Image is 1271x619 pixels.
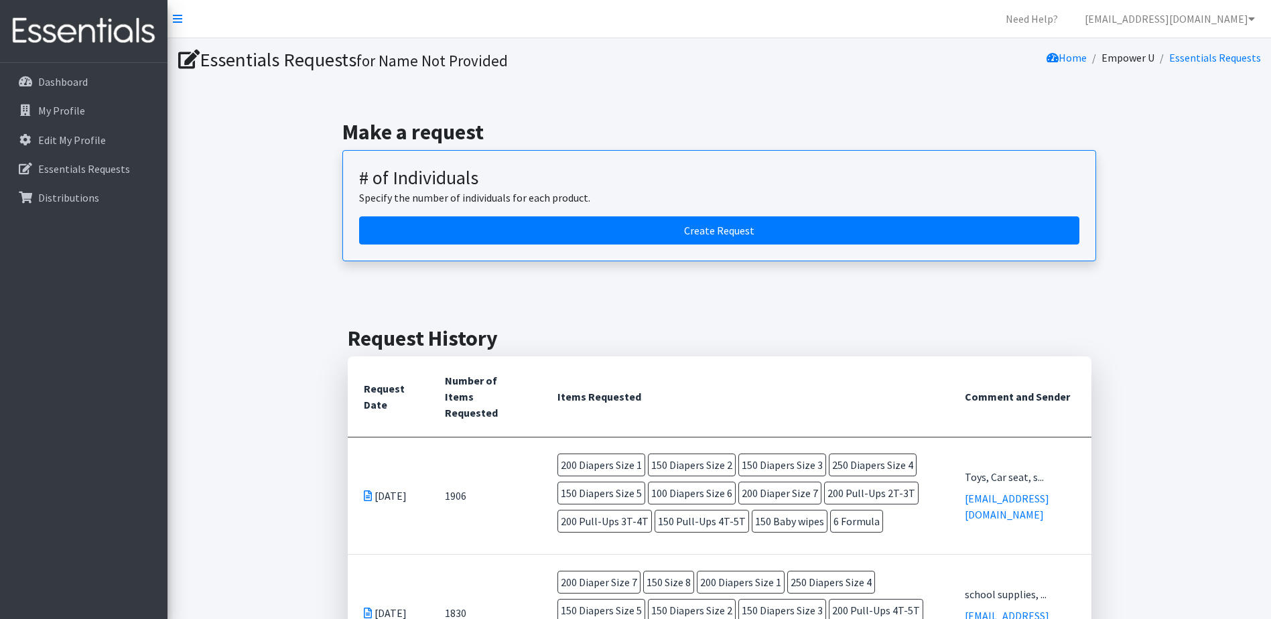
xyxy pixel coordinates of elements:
h2: Make a request [342,119,1096,145]
span: 200 Diapers Size 1 [697,571,785,594]
a: Create a request by number of individuals [359,216,1079,245]
span: 150 Diapers Size 5 [557,482,645,504]
span: 150 Baby wipes [752,510,827,533]
p: Essentials Requests [38,162,130,176]
th: Items Requested [541,356,949,437]
span: 6 Formula [830,510,883,533]
span: 200 Pull-Ups 3T-4T [557,510,652,533]
span: 150 Pull-Ups 4T-5T [655,510,749,533]
a: Dashboard [5,68,162,95]
a: Edit My Profile [5,127,162,153]
span: 200 Diaper Size 7 [557,571,641,594]
span: 200 Diapers Size 1 [557,454,645,476]
span: 150 Diapers Size 3 [738,454,826,476]
a: Need Help? [995,5,1069,32]
h3: # of Individuals [359,167,1079,190]
img: HumanEssentials [5,9,162,54]
p: My Profile [38,104,85,117]
p: Edit My Profile [38,133,106,147]
td: [DATE] [348,437,429,554]
th: Request Date [348,356,429,437]
a: [EMAIL_ADDRESS][DOMAIN_NAME] [965,492,1049,521]
p: Dashboard [38,75,88,88]
span: 150 Diapers Size 2 [648,454,736,476]
small: for Name Not Provided [356,51,508,70]
h1: Essentials Requests [178,48,715,72]
a: Home [1047,51,1087,64]
a: Empower U [1101,51,1154,64]
a: [EMAIL_ADDRESS][DOMAIN_NAME] [1074,5,1266,32]
a: My Profile [5,97,162,124]
span: 250 Diapers Size 4 [829,454,917,476]
th: Comment and Sender [949,356,1091,437]
div: school supplies, ... [965,586,1075,602]
p: Distributions [38,191,99,204]
span: 250 Diapers Size 4 [787,571,875,594]
th: Number of Items Requested [429,356,541,437]
h2: Request History [348,326,1091,351]
span: 150 Size 8 [643,571,694,594]
span: 200 Pull-Ups 2T-3T [824,482,919,504]
a: Distributions [5,184,162,211]
a: Essentials Requests [5,155,162,182]
span: 100 Diapers Size 6 [648,482,736,504]
span: 200 Diaper Size 7 [738,482,821,504]
a: Essentials Requests [1169,51,1261,64]
div: Toys, Car seat, s... [965,469,1075,485]
p: Specify the number of individuals for each product. [359,190,1079,206]
td: 1906 [429,437,541,554]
